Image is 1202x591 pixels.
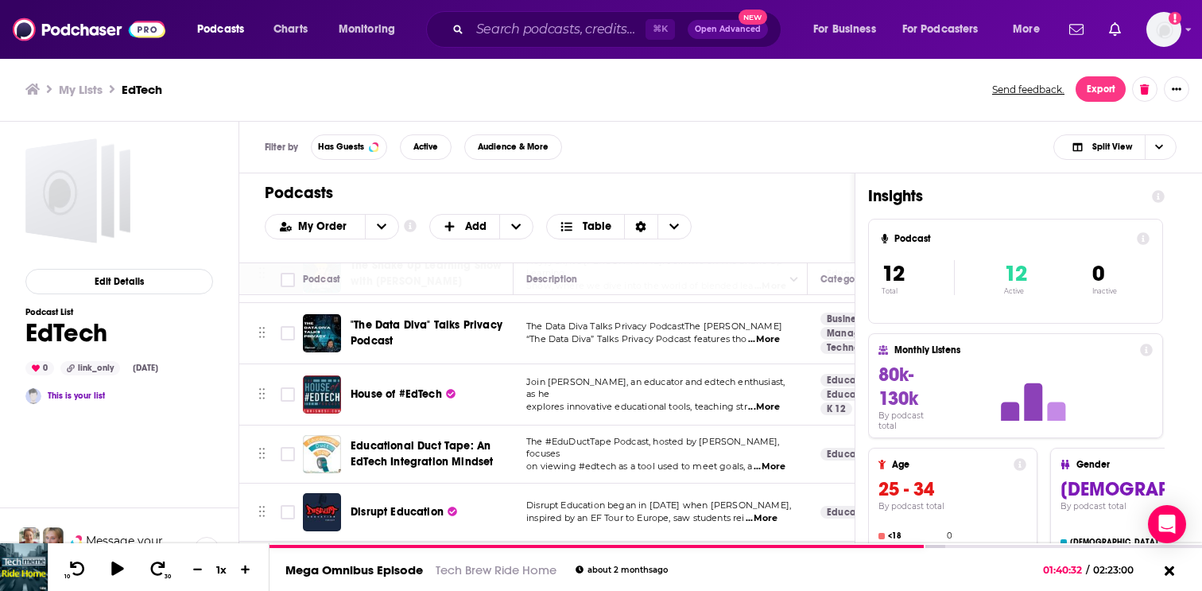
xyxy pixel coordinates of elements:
[526,500,791,511] span: Disrupt Education began in [DATE] when [PERSON_NAME],
[122,82,162,97] h3: EdTech
[526,461,753,472] span: on viewing #edtech as a tool used to meet goals, a
[281,326,295,340] span: Toggle select row
[144,560,174,580] button: 30
[413,142,438,151] span: Active
[25,388,41,404] img: Rebecca Greenhalgh
[25,138,130,243] span: EdTech
[285,562,423,577] a: Mega Omnibus Episode
[265,142,298,153] h3: Filter by
[351,387,442,401] span: House of #EdTech
[820,506,880,519] a: Education
[1092,142,1132,151] span: Split View
[351,505,444,519] span: Disrupt Education
[318,142,364,151] span: Has Guests
[470,17,646,42] input: Search podcasts, credits, & more...
[526,401,747,412] span: explores innovative educational tools, teaching str
[882,260,905,287] span: 12
[43,527,64,548] img: Jules Profile
[64,574,70,580] span: 10
[583,221,611,232] span: Table
[1063,16,1090,43] a: Show notifications dropdown
[802,17,896,42] button: open menu
[546,214,692,239] button: Choose View
[25,317,165,348] h1: EdTech
[265,214,399,239] h2: Choose List sort
[878,363,918,410] span: 80k-130k
[303,270,340,289] div: Podcast
[126,362,165,375] div: [DATE]
[303,375,341,414] img: House of #EdTech
[739,10,767,25] span: New
[263,17,317,42] a: Charts
[888,531,944,541] h4: <18
[61,560,91,580] button: 10
[478,142,549,151] span: Audience & More
[281,447,295,461] span: Toggle select row
[526,436,780,460] span: The #EduDuctTape Podcast, hosted by [PERSON_NAME], focuses
[311,134,387,160] button: Has Guests
[1089,564,1150,576] span: 02:23:00
[748,401,780,414] span: ...More
[1004,287,1027,295] p: Active
[281,505,295,519] span: Toggle select row
[186,17,265,42] button: open menu
[303,314,341,352] img: "The Data Diva" Talks Privacy Podcast
[257,383,267,406] button: Move
[1164,76,1189,102] button: Show More Button
[48,391,105,401] a: This is your list
[429,214,534,239] button: + Add
[1013,18,1040,41] span: More
[526,321,782,332] span: The Data Diva Talks Privacy PodcastThe [PERSON_NAME]
[257,500,267,524] button: Move
[813,18,876,41] span: For Business
[526,512,745,523] span: inspired by an EF Tour to Europe, saw students rei
[892,17,1002,42] button: open menu
[1004,260,1027,287] span: 12
[902,18,979,41] span: For Podcasters
[894,344,1133,356] h4: Monthly Listens
[1146,12,1181,47] img: User Profile
[351,387,456,402] a: House of #EdTech
[1043,564,1086,576] span: 01:40:32
[754,461,785,473] span: ...More
[59,82,103,97] a: My Lists
[165,574,171,580] span: 30
[13,14,165,45] a: Podchaser - Follow, Share and Rate Podcasts
[25,361,54,375] div: 0
[303,435,341,473] img: Educational Duct Tape: An EdTech Integration Mindset
[273,18,308,41] span: Charts
[646,19,675,40] span: ⌘ K
[746,512,777,525] span: ...More
[1070,538,1158,547] h4: [DEMOGRAPHIC_DATA]
[298,221,352,232] span: My Order
[1053,134,1177,160] button: Choose View
[436,562,556,577] a: Tech Brew Ride Home
[526,376,785,400] span: Join [PERSON_NAME], an educator and edtech enthusiast, as he
[820,327,894,340] a: Management
[1002,17,1060,42] button: open menu
[882,287,954,295] p: Total
[328,17,416,42] button: open menu
[441,11,797,48] div: Search podcasts, credits, & more...
[820,341,885,354] a: Technology
[868,186,1139,206] h1: Insights
[624,215,657,239] div: Sort Direction
[351,439,493,469] span: Educational Duct Tape: An EdTech Integration Mindset
[576,566,668,574] div: about 2 months ago
[266,221,365,232] button: open menu
[465,221,487,232] span: Add
[303,493,341,531] img: Disrupt Education
[208,563,235,576] div: 1 x
[987,83,1069,96] button: Send feedback.
[60,361,120,375] div: link_only
[197,18,244,41] span: Podcasts
[1092,260,1104,287] span: 0
[351,318,502,348] span: "The Data Diva" Talks Privacy Podcast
